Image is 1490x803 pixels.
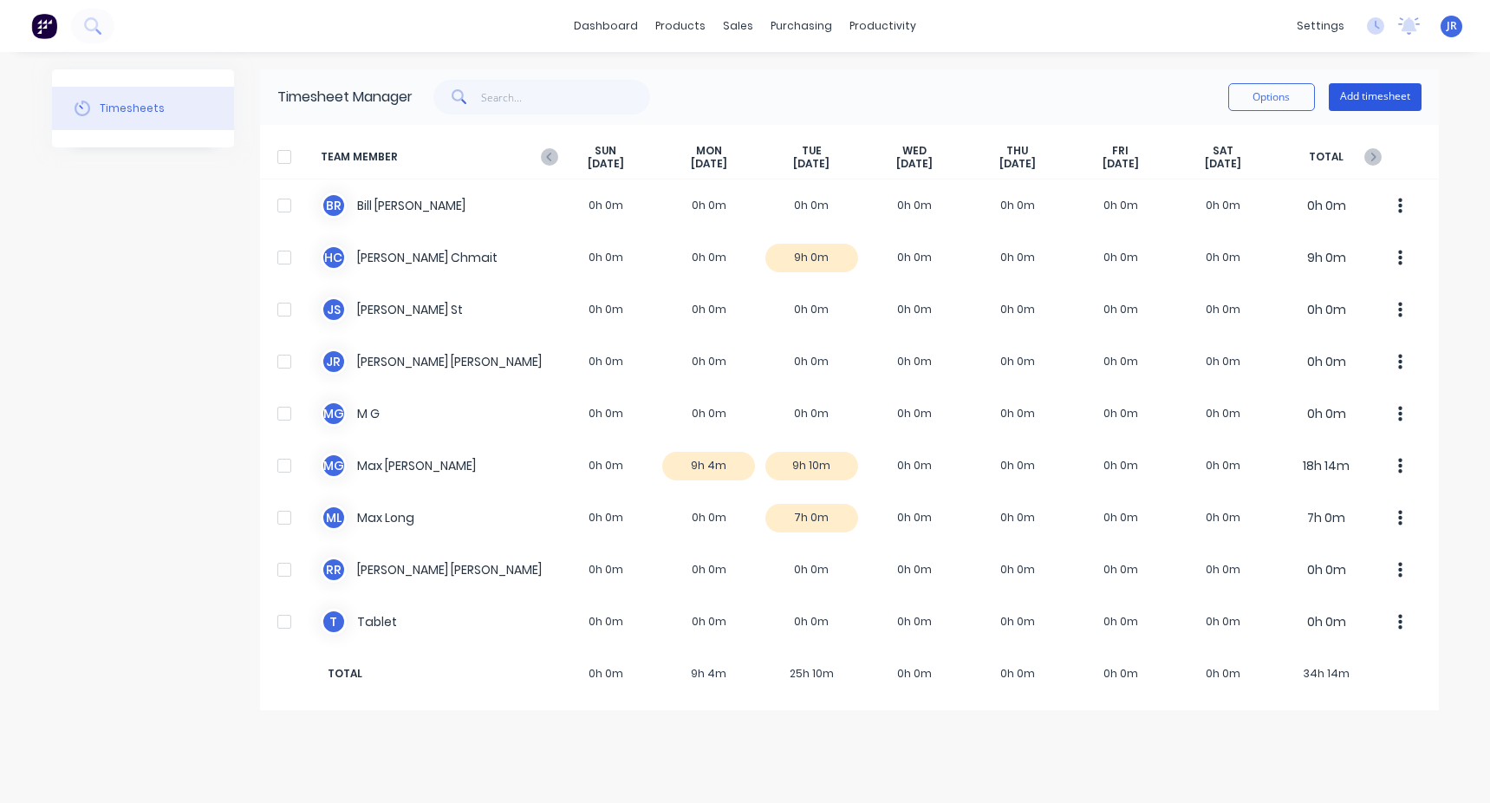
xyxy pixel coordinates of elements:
[1205,157,1241,171] span: [DATE]
[802,144,822,158] span: TUE
[896,157,933,171] span: [DATE]
[1112,144,1129,158] span: FRI
[1069,666,1172,682] span: 0h 0m
[647,13,714,39] div: products
[760,666,863,682] span: 25h 10m
[555,666,658,682] span: 0h 0m
[902,144,927,158] span: WED
[1228,83,1315,111] button: Options
[321,666,555,682] span: TOTAL
[793,157,830,171] span: [DATE]
[657,666,760,682] span: 9h 4m
[762,13,841,39] div: purchasing
[31,13,57,39] img: Factory
[1275,144,1378,171] span: TOTAL
[1213,144,1233,158] span: SAT
[277,87,413,108] div: Timesheet Manager
[481,80,650,114] input: Search...
[714,13,762,39] div: sales
[1006,144,1028,158] span: THU
[696,144,722,158] span: MON
[691,157,727,171] span: [DATE]
[863,666,966,682] span: 0h 0m
[588,157,624,171] span: [DATE]
[1447,18,1457,34] span: JR
[1172,666,1275,682] span: 0h 0m
[595,144,616,158] span: SUN
[1103,157,1139,171] span: [DATE]
[1329,83,1422,111] button: Add timesheet
[999,157,1036,171] span: [DATE]
[841,13,925,39] div: productivity
[321,144,555,171] span: TEAM MEMBER
[565,13,647,39] a: dashboard
[966,666,1070,682] span: 0h 0m
[1275,666,1378,682] span: 34h 14m
[52,87,234,130] button: Timesheets
[1288,13,1353,39] div: settings
[100,101,165,116] div: Timesheets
